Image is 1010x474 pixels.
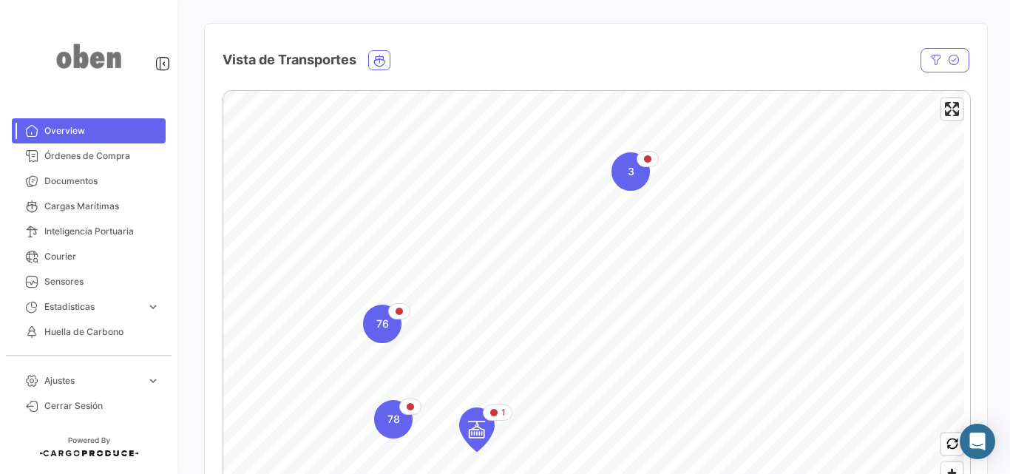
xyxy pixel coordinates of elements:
div: Map marker [363,305,401,343]
span: 1 [501,406,506,419]
span: 3 [628,164,634,179]
div: Map marker [459,407,495,452]
span: Huella de Carbono [44,325,160,339]
a: Huella de Carbono [12,319,166,345]
a: Cargas Marítimas [12,194,166,219]
span: Cerrar Sesión [44,399,160,413]
span: Overview [44,124,160,138]
span: expand_more [146,374,160,387]
button: Ocean [369,51,390,70]
button: Enter fullscreen [941,98,963,120]
span: expand_more [146,300,160,314]
a: Sensores [12,269,166,294]
div: Map marker [611,152,650,191]
div: Map marker [374,400,413,439]
span: 76 [376,316,389,331]
img: oben-logo.png [52,18,126,95]
a: Courier [12,244,166,269]
span: Cargas Marítimas [44,200,160,213]
a: Overview [12,118,166,143]
span: Inteligencia Portuaria [44,225,160,238]
div: Abrir Intercom Messenger [960,424,995,459]
span: Ajustes [44,374,140,387]
span: 78 [387,412,400,427]
a: Documentos [12,169,166,194]
span: Estadísticas [44,300,140,314]
span: Órdenes de Compra [44,149,160,163]
a: Inteligencia Portuaria [12,219,166,244]
h4: Vista de Transportes [223,50,356,70]
a: Órdenes de Compra [12,143,166,169]
span: Courier [44,250,160,263]
span: Documentos [44,175,160,188]
span: Sensores [44,275,160,288]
